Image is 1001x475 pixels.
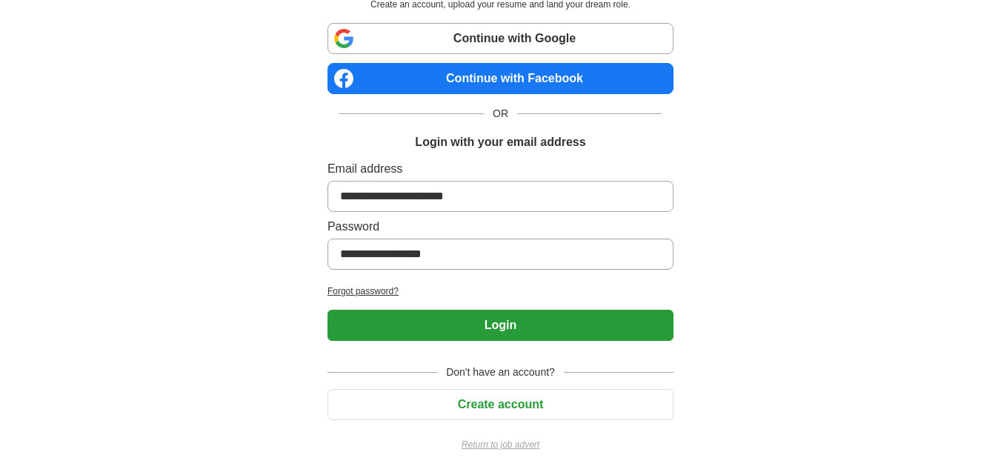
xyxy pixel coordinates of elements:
a: Forgot password? [327,285,674,298]
a: Create account [327,398,674,411]
h1: Login with your email address [415,133,585,151]
span: Don't have an account? [437,365,564,380]
a: Return to job advert [327,438,674,451]
a: Continue with Google [327,23,674,54]
a: Continue with Facebook [327,63,674,94]
label: Password [327,218,674,236]
button: Login [327,310,674,341]
button: Create account [327,389,674,420]
label: Email address [327,160,674,178]
span: OR [484,106,517,122]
